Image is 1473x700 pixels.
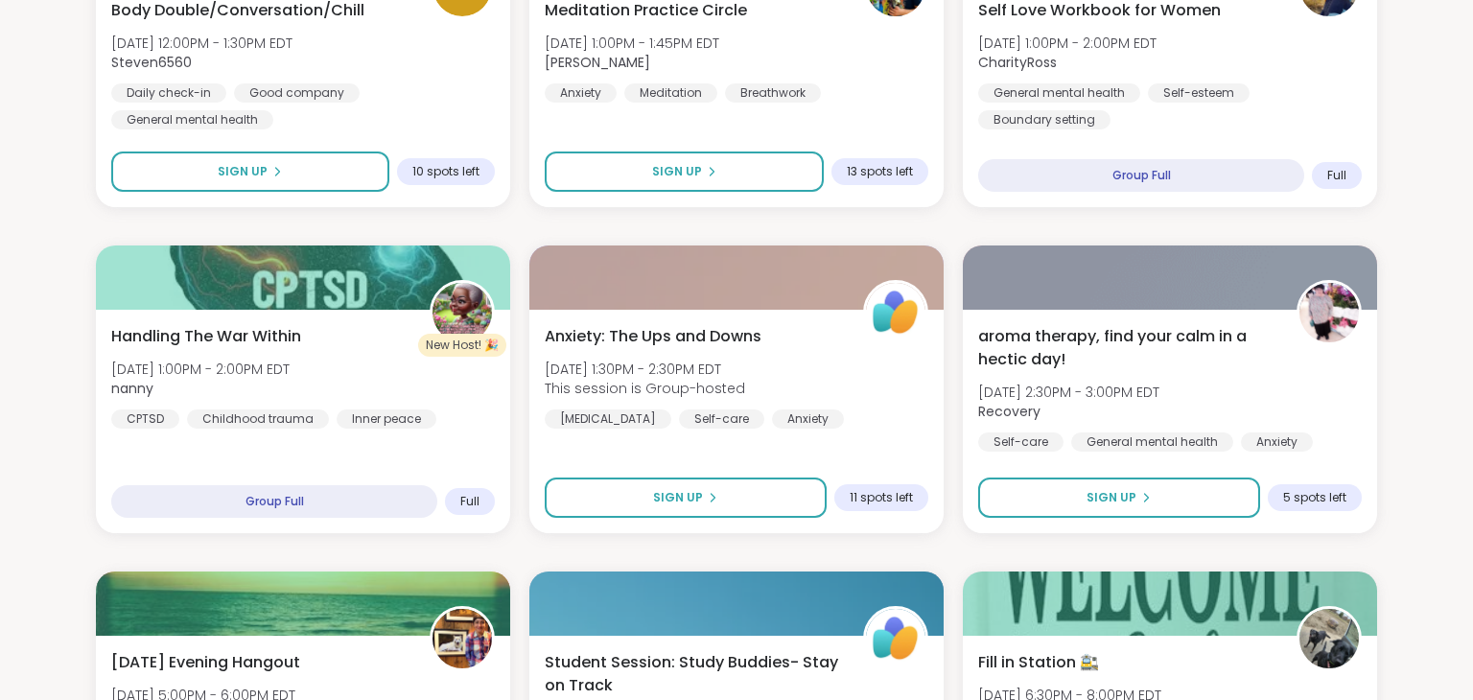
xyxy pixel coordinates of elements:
b: nanny [111,379,153,398]
span: [DATE] 1:30PM - 2:30PM EDT [545,360,745,379]
b: CharityRoss [978,53,1057,72]
div: Anxiety [545,83,617,103]
div: Anxiety [1241,432,1313,452]
span: Anxiety: The Ups and Downs [545,325,761,348]
button: Sign Up [978,478,1260,518]
button: Sign Up [111,152,389,192]
span: Fill in Station 🚉 [978,651,1099,674]
div: Breathwork [725,83,821,103]
span: This session is Group-hosted [545,379,745,398]
div: Self-esteem [1148,83,1250,103]
button: Sign Up [545,478,827,518]
div: General mental health [978,83,1140,103]
div: General mental health [1071,432,1233,452]
div: New Host! 🎉 [418,334,506,357]
div: Good company [234,83,360,103]
img: ShareWell [866,283,925,342]
img: Recovery [1299,283,1359,342]
b: [PERSON_NAME] [545,53,650,72]
img: ShareWell [866,609,925,668]
span: 13 spots left [847,164,913,179]
img: Amie89 [1299,609,1359,668]
span: Handling The War Within [111,325,301,348]
div: [MEDICAL_DATA] [545,409,671,429]
span: [DATE] 12:00PM - 1:30PM EDT [111,34,292,53]
div: General mental health [111,110,273,129]
div: Childhood trauma [187,409,329,429]
span: [DATE] 2:30PM - 3:00PM EDT [978,383,1159,402]
div: Self-care [978,432,1064,452]
b: Recovery [978,402,1040,421]
span: Sign Up [652,163,702,180]
div: Self-care [679,409,764,429]
div: Inner peace [337,409,436,429]
span: [DATE] 1:00PM - 2:00PM EDT [111,360,290,379]
span: [DATE] 1:00PM - 2:00PM EDT [978,34,1157,53]
span: [DATE] 1:00PM - 1:45PM EDT [545,34,719,53]
span: aroma therapy, find your calm in a hectic day! [978,325,1275,371]
span: [DATE] Evening Hangout [111,651,300,674]
span: Full [1327,168,1346,183]
span: 5 spots left [1283,490,1346,505]
span: Full [460,494,479,509]
span: 10 spots left [412,164,479,179]
div: Daily check-in [111,83,226,103]
span: 11 spots left [850,490,913,505]
img: AmberWolffWizard [433,609,492,668]
div: Boundary setting [978,110,1111,129]
img: nanny [433,283,492,342]
div: Group Full [978,159,1304,192]
b: Steven6560 [111,53,192,72]
span: Sign Up [218,163,268,180]
div: Anxiety [772,409,844,429]
span: Sign Up [1087,489,1136,506]
div: Group Full [111,485,437,518]
div: Meditation [624,83,717,103]
div: CPTSD [111,409,179,429]
button: Sign Up [545,152,824,192]
span: Student Session: Study Buddies- Stay on Track [545,651,842,697]
span: Sign Up [653,489,703,506]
